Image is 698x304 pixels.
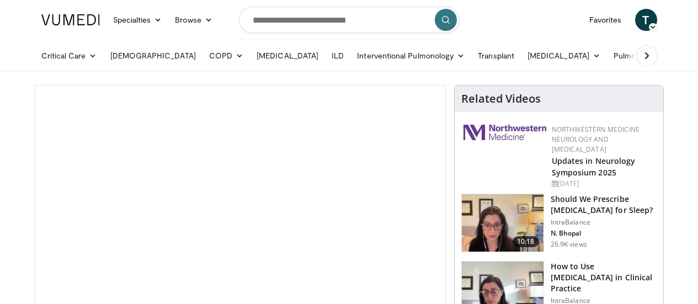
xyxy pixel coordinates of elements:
a: [MEDICAL_DATA] [521,45,607,67]
a: ILD [325,45,350,67]
a: Northwestern Medicine Neurology and [MEDICAL_DATA] [552,125,640,154]
img: VuMedi Logo [41,14,100,25]
span: 10:18 [513,236,539,247]
a: Transplant [471,45,521,67]
a: COPD [203,45,250,67]
img: 2a462fb6-9365-492a-ac79-3166a6f924d8.png.150x105_q85_autocrop_double_scale_upscale_version-0.2.jpg [463,125,546,140]
p: IntraBalance [551,218,657,227]
a: T [635,9,657,31]
a: 10:18 Should We Prescribe [MEDICAL_DATA] for Sleep? IntraBalance N. Bhopal 26.9K views [461,194,657,252]
a: Browse [168,9,219,31]
a: [DEMOGRAPHIC_DATA] [104,45,203,67]
input: Search topics, interventions [239,7,460,33]
a: Critical Care [35,45,104,67]
h3: Should We Prescribe [MEDICAL_DATA] for Sleep? [551,194,657,216]
p: N. Bhopal [551,229,657,238]
h4: Related Videos [461,92,541,105]
h3: How to Use [MEDICAL_DATA] in Clinical Practice [551,261,657,294]
a: Updates in Neurology Symposium 2025 [552,156,636,178]
img: f7087805-6d6d-4f4e-b7c8-917543aa9d8d.150x105_q85_crop-smart_upscale.jpg [462,194,544,252]
div: [DATE] [552,179,654,189]
a: Favorites [583,9,628,31]
a: [MEDICAL_DATA] [250,45,325,67]
a: Interventional Pulmonology [350,45,471,67]
a: Specialties [106,9,169,31]
p: 26.9K views [551,240,587,249]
